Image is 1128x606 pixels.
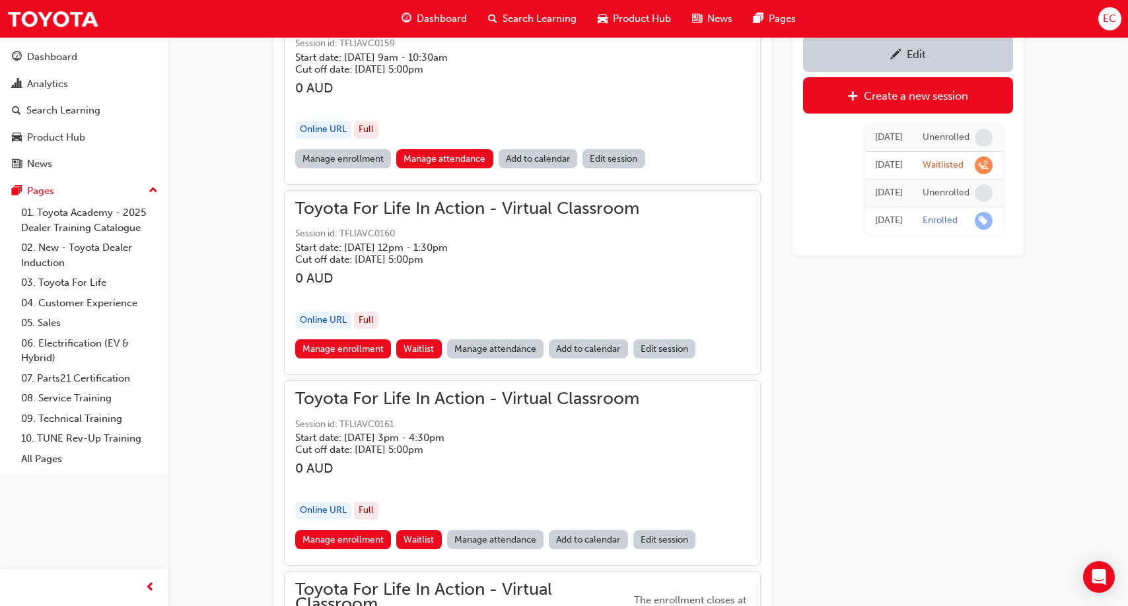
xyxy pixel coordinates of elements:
a: guage-iconDashboard [391,5,477,32]
a: car-iconProduct Hub [587,5,682,32]
a: Manage enrollment [295,149,392,168]
span: prev-icon [145,580,155,596]
a: Manage attendance [396,149,493,168]
span: Toyota For Life In Action - Virtual Classroom [295,201,639,217]
a: 08. Service Training [16,388,163,409]
h5: Cut off date: [DATE] 5:00pm [295,253,618,265]
div: Wed Jun 18 2025 08:51:03 GMT+1000 (Australian Eastern Standard Time) [875,213,903,228]
span: news-icon [692,11,702,27]
div: News [27,156,52,172]
a: Edit session [633,339,696,358]
a: Edit session [582,149,645,168]
span: Waitlist [404,343,434,354]
a: 01. Toyota Academy - 2025 Dealer Training Catalogue [16,203,163,238]
a: 02. New - Toyota Dealer Induction [16,238,163,273]
button: Pages [5,179,163,203]
div: Online URL [295,502,351,520]
span: search-icon [12,105,21,117]
span: learningRecordVerb_NONE-icon [975,129,993,147]
div: Create a new session [864,89,968,102]
div: Online URL [295,121,351,139]
span: plus-icon [847,90,859,104]
a: Create a new session [803,77,1013,114]
h5: Cut off date: [DATE] 5:00pm [295,63,618,75]
span: news-icon [12,158,22,170]
img: Trak [7,4,99,34]
span: pencil-icon [890,49,901,62]
a: Manage enrollment [295,530,392,549]
a: Add to calendar [549,339,628,358]
div: Full [354,121,378,139]
a: Analytics [5,72,163,96]
div: Waitlisted [923,159,964,172]
span: pages-icon [754,11,763,27]
div: Tue Jun 24 2025 14:41:26 GMT+1000 (Australian Eastern Standard Time) [875,130,903,145]
a: 10. TUNE Rev-Up Training [16,428,163,449]
h5: Start date: [DATE] 9am - 10:30am [295,51,618,63]
div: Open Intercom Messenger [1083,561,1115,593]
span: Toyota For Life In Action - Virtual Classroom [295,391,639,407]
div: Wed Jun 18 2025 09:09:20 GMT+1000 (Australian Eastern Standard Time) [875,185,903,201]
a: 06. Electrification (EV & Hybrid) [16,333,163,368]
div: Full [354,502,378,520]
h3: 0 AUD [295,81,639,96]
span: Session id: TFLIAVC0161 [295,417,639,432]
button: Toyota For Life In Action - Virtual ClassroomSession id: TFLIAVC0160Start date: [DATE] 12pm - 1:3... [295,201,750,364]
h5: Cut off date: [DATE] 5:00pm [295,444,618,455]
button: Toyota For Life In Action - Virtual ClassroomSession id: TFLIAVC0161Start date: [DATE] 3pm - 4:30... [295,391,750,554]
div: Dashboard [27,50,77,65]
span: guage-icon [402,11,411,27]
a: 07. Parts21 Certification [16,368,163,389]
span: guage-icon [12,51,22,63]
a: Search Learning [5,98,163,123]
a: Add to calendar [549,530,628,549]
a: 04. Customer Experience [16,293,163,314]
span: Product Hub [613,11,671,26]
div: Product Hub [27,130,85,145]
a: 05. Sales [16,313,163,333]
div: Full [354,312,378,329]
a: Dashboard [5,45,163,69]
div: Analytics [27,77,68,92]
span: pages-icon [12,185,22,197]
a: Edit session [633,530,696,549]
span: car-icon [12,132,22,144]
a: 09. Technical Training [16,409,163,429]
span: car-icon [598,11,608,27]
div: Search Learning [26,103,100,118]
span: Session id: TFLIAVC0159 [295,36,639,51]
button: Waitlist [396,339,442,358]
h3: 0 AUD [295,271,639,286]
a: search-iconSearch Learning [477,5,587,32]
span: chart-icon [12,79,22,90]
span: News [707,11,732,26]
a: Manage attendance [447,530,544,549]
a: pages-iconPages [743,5,806,32]
a: Edit [803,36,1013,72]
span: learningRecordVerb_ENROLL-icon [975,212,993,230]
span: learningRecordVerb_WAITLIST-icon [975,156,993,174]
span: Session id: TFLIAVC0160 [295,226,639,242]
a: 03. Toyota For Life [16,273,163,293]
h5: Start date: [DATE] 12pm - 1:30pm [295,242,618,253]
button: DashboardAnalyticsSearch LearningProduct HubNews [5,42,163,179]
span: Waitlist [404,534,434,545]
a: News [5,152,163,176]
div: Unenrolled [923,131,969,144]
span: up-icon [149,182,158,199]
span: Dashboard [417,11,467,26]
a: Manage attendance [447,339,544,358]
div: Unenrolled [923,187,969,199]
a: news-iconNews [682,5,743,32]
div: Enrolled [923,215,958,227]
button: Waitlist [396,530,442,549]
a: All Pages [16,449,163,469]
button: EC [1098,7,1121,30]
a: Add to calendar [499,149,578,168]
span: EC [1103,11,1116,26]
span: learningRecordVerb_NONE-icon [975,184,993,202]
div: Online URL [295,312,351,329]
div: Tue Jun 24 2025 14:29:21 GMT+1000 (Australian Eastern Standard Time) [875,158,903,173]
